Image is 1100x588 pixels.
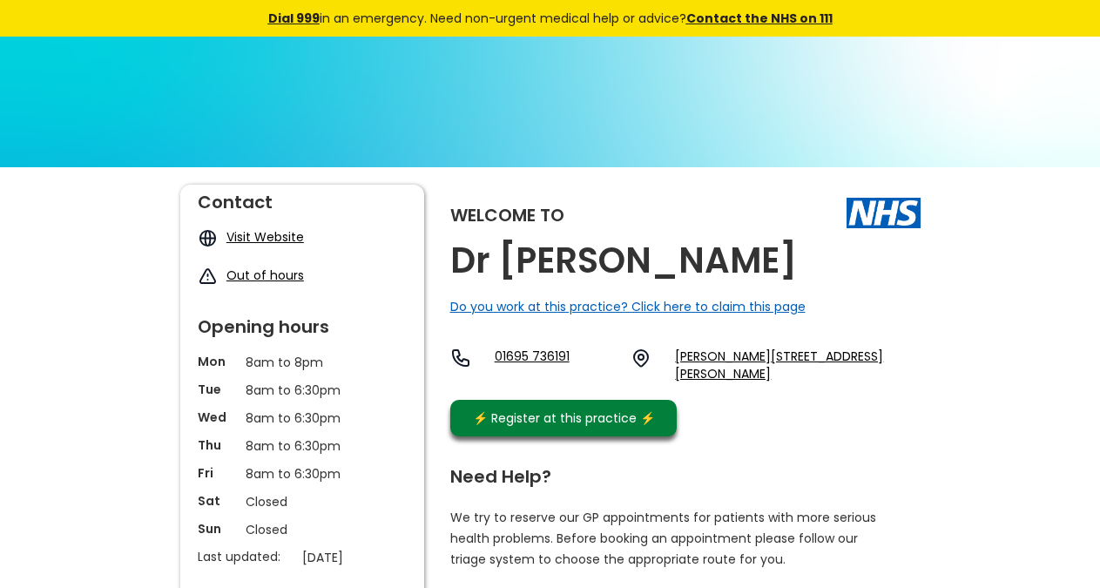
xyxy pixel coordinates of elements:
[198,309,407,335] div: Opening hours
[246,436,359,456] p: 8am to 6:30pm
[198,185,407,211] div: Contact
[302,548,415,567] p: [DATE]
[150,9,951,28] div: in an emergency. Need non-urgent medical help or advice?
[246,409,359,428] p: 8am to 6:30pm
[198,436,237,454] p: Thu
[226,228,304,246] a: Visit Website
[246,520,359,539] p: Closed
[686,10,833,27] a: Contact the NHS on 111
[246,381,359,400] p: 8am to 6:30pm
[246,353,359,372] p: 8am to 8pm
[450,459,903,485] div: Need Help?
[198,548,294,565] p: Last updated:
[450,507,877,570] p: We try to reserve our GP appointments for patients with more serious health problems. Before book...
[495,348,617,382] a: 01695 736191
[246,464,359,483] p: 8am to 6:30pm
[464,409,665,428] div: ⚡️ Register at this practice ⚡️
[198,409,237,426] p: Wed
[450,400,677,436] a: ⚡️ Register at this practice ⚡️
[198,464,237,482] p: Fri
[450,348,471,368] img: telephone icon
[450,241,797,280] h2: Dr [PERSON_NAME]
[246,492,359,511] p: Closed
[198,228,218,248] img: globe icon
[198,520,237,537] p: Sun
[198,381,237,398] p: Tue
[268,10,320,27] a: Dial 999
[631,348,651,368] img: practice location icon
[198,492,237,510] p: Sat
[450,298,806,315] a: Do you work at this practice? Click here to claim this page
[198,353,237,370] p: Mon
[450,206,564,224] div: Welcome to
[675,348,920,382] a: [PERSON_NAME][STREET_ADDRESS][PERSON_NAME]
[226,267,304,284] a: Out of hours
[198,267,218,287] img: exclamation icon
[847,198,921,227] img: The NHS logo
